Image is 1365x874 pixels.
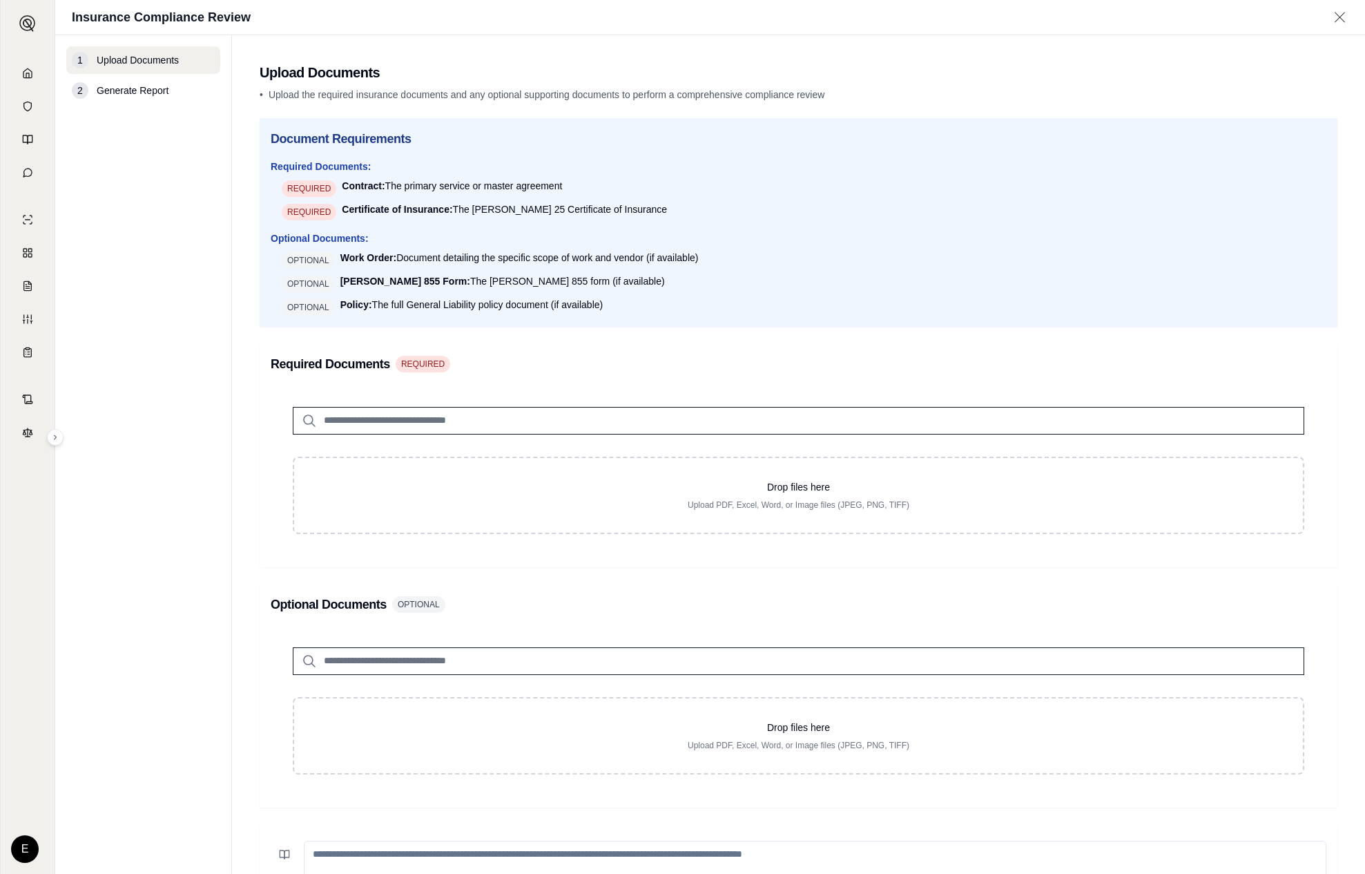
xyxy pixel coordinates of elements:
[342,204,452,215] strong: Certificate of Insurance:
[3,384,52,415] a: Contract Analysis
[340,298,603,312] div: The full General Liability policy document (if available)
[396,356,450,372] span: REQUIRED
[260,63,1337,82] h2: Upload Documents
[14,10,41,37] button: Expand sidebar
[3,124,52,155] a: Prompt Library
[97,84,168,97] span: Generate Report
[342,202,667,216] div: The [PERSON_NAME] 25 Certificate of Insurance
[316,721,1281,734] p: Drop files here
[3,337,52,368] a: Coverage Table
[3,417,52,448] a: Legal Search Engine
[72,82,88,99] div: 2
[282,204,336,220] span: REQUIRED
[3,58,52,88] a: Home
[282,180,336,197] span: REQUIRED
[271,129,1326,149] h3: Document Requirements
[19,15,36,32] img: Expand sidebar
[3,238,52,268] a: Policy Comparisons
[316,480,1281,494] p: Drop files here
[269,89,824,100] span: Upload the required insurance documents and any optional supporting documents to perform a compre...
[260,89,263,100] span: •
[72,52,88,68] div: 1
[3,91,52,122] a: Documents Vault
[47,429,64,446] button: Expand sidebar
[11,835,39,863] div: E
[342,179,562,193] div: The primary service or master agreement
[97,53,179,67] span: Upload Documents
[316,740,1281,751] p: Upload PDF, Excel, Word, or Image files (JPEG, PNG, TIFF)
[271,354,390,374] h3: Required Documents
[340,274,665,288] div: The [PERSON_NAME] 855 form (if available)
[340,276,470,287] strong: [PERSON_NAME] 855 Form:
[392,596,445,613] span: OPTIONAL
[342,180,385,191] strong: Contract:
[316,500,1281,511] p: Upload PDF, Excel, Word, or Image files (JPEG, PNG, TIFF)
[72,8,251,27] h1: Insurance Compliance Review
[3,158,52,188] a: Chat
[271,595,387,614] h3: Optional Documents
[271,160,1326,173] h4: Required Documents:
[3,271,52,301] a: Claim Coverage
[3,205,52,235] a: Single Policy
[282,299,335,316] span: OPTIONAL
[282,252,335,269] span: OPTIONAL
[271,231,1326,245] h4: Optional Documents:
[340,299,372,310] strong: Policy:
[340,251,699,265] div: Document detailing the specific scope of work and vendor (if available)
[282,276,335,292] span: OPTIONAL
[340,252,396,263] strong: Work Order:
[3,304,52,334] a: Custom Report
